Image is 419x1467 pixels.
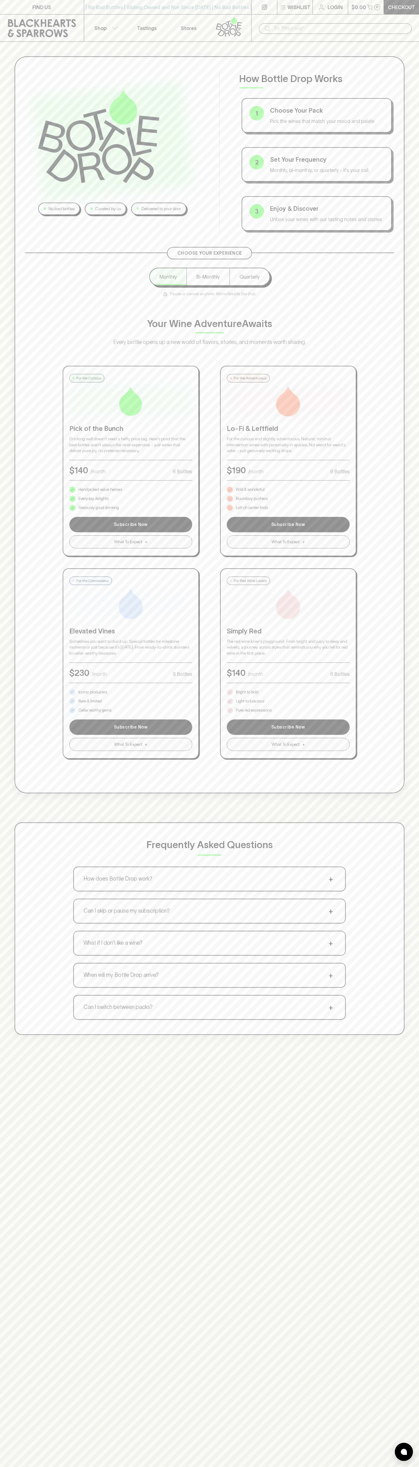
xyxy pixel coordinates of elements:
p: Lo-Fi & Leftfield [227,424,350,434]
p: Monthly, bi-monthly, or quarterly - it's your call [270,167,384,174]
button: What To Expect+ [227,738,350,751]
p: FIND US [32,4,51,11]
p: $ 140 [69,464,88,477]
span: + [326,1003,335,1012]
p: $0.00 [351,4,366,11]
p: Left of center finds [236,505,268,511]
p: /month [248,670,263,678]
button: What To Expect+ [227,535,350,548]
span: What To Expect [114,741,142,748]
span: + [302,741,305,748]
p: Simply Red [227,626,350,636]
p: Rare & limited [78,698,102,704]
p: Frequently Asked Questions [147,838,273,852]
p: Delivered to your door [141,206,181,212]
p: Iconic producers [78,689,107,695]
button: Subscribe Now [227,719,350,735]
p: Seriously good drinking [78,505,119,511]
p: How Bottle Drop Works [239,71,394,86]
div: 3 [249,204,264,219]
p: Can I switch between packs? [84,1003,153,1011]
span: + [326,971,335,980]
button: Can I switch between packs?+ [74,996,345,1019]
div: 2 [249,155,264,170]
button: How does Bottle Drop work?+ [74,867,345,891]
p: For the Adventurous [234,375,266,381]
p: /month [92,670,107,678]
p: Pure red expressions [236,707,272,713]
button: Quarterly [229,268,269,285]
p: What if I don't like a wine? [84,939,142,947]
button: Subscribe Now [227,517,350,532]
p: $ 230 [69,666,89,679]
p: Can I skip or pause my subscription? [84,907,170,915]
a: Tastings [126,15,168,41]
button: What To Expect+ [69,535,192,548]
p: How does Bottle Drop work? [84,875,152,883]
p: For Red Wine Lovers [234,578,267,583]
p: Everyday delights [78,496,109,502]
p: Shop [94,25,107,32]
p: Your Wine Adventure [147,316,272,331]
p: $ 140 [227,666,246,679]
img: bubble-icon [401,1449,407,1455]
button: Can I skip or pause my subscription?+ [74,899,345,923]
p: Stores [181,25,196,32]
img: Bottle Drop [38,90,159,183]
button: What if I don't like a wine?+ [74,931,345,955]
p: /month [248,468,263,475]
p: Boundary pushers [236,496,268,502]
button: Subscribe Now [69,517,192,532]
p: 6 Bottles [330,468,350,475]
p: For the curious and slightly adventurous. Natural, minimal intervention wines with personality in... [227,436,350,454]
p: Bright to bold [236,689,259,695]
a: Stores [168,15,209,41]
p: Pick the wines that match your mood and palate [270,117,384,125]
p: Pause or cancel anytime. We're flexible like that. [163,291,256,297]
p: Handpicked value heroes [78,487,122,493]
p: Choose Your Pack [270,106,384,115]
p: Set Your Frequency [270,155,384,164]
button: When will my Bottle Drop arrive?+ [74,963,345,987]
p: Pick of the Bunch [69,424,192,434]
p: For the Connoisseur [76,578,109,583]
img: Simply Red [273,589,303,619]
p: For the Curious [76,375,101,381]
p: 6 Bottles [173,468,192,475]
p: Unbox your wines with our tasting notes and stories [270,216,384,223]
p: Enjoy & Discover [270,204,384,213]
span: + [145,539,147,545]
p: No bad bottles [48,206,74,212]
button: Shop [84,15,126,41]
p: Wild & wonderful [236,487,265,493]
span: + [326,874,335,884]
span: Awaits [242,318,272,329]
p: 6 Bottles [330,670,350,678]
span: + [302,539,305,545]
span: + [326,907,335,916]
p: Elevated Vines [69,626,192,636]
p: Sometimes you want to dial it up. Special bottles for milestone moments or just because it's [DAT... [69,639,192,656]
p: Drinking well doesn't need a hefty price tag. Here's proof that the best bottles aren't always th... [69,436,192,454]
p: $ 190 [227,464,246,477]
img: Elevated Vines [116,589,146,619]
p: Cellar worthy gems [78,707,111,713]
p: /month [91,468,106,475]
button: Bi-Monthly [186,268,229,285]
p: Light to luscious [236,698,264,704]
p: 0 [376,5,378,9]
span: What To Expect [114,539,142,545]
p: Tastings [137,25,157,32]
p: Login [328,4,343,11]
p: Curated by us [95,206,121,212]
span: + [326,939,335,948]
p: Every bottle opens up a new world of flavors, stories, and moments worth sharing. [88,338,331,346]
p: Wishlist [288,4,311,11]
button: What To Expect+ [69,738,192,751]
p: Choose Your Experience [177,250,242,256]
p: Checkout [388,4,415,11]
img: Pick of the Bunch [116,386,146,416]
span: + [145,741,147,748]
span: What To Expect [272,741,300,748]
p: The red wine lover's playground. From bright and juicy to deep and velvety, a journey across styl... [227,639,350,656]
